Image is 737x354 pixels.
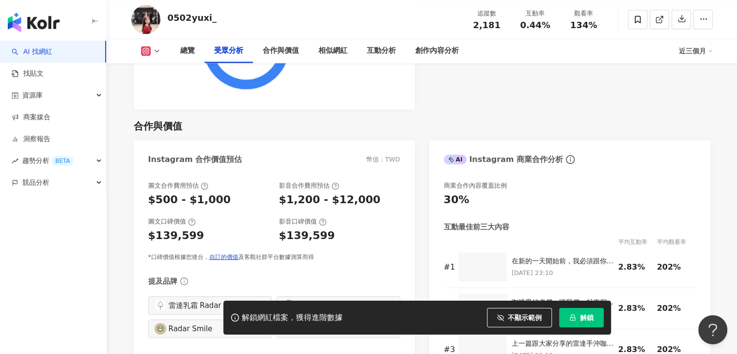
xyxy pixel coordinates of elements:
span: 競品分析 [22,172,49,193]
img: 在新的一天開始前，我必須跟你們分享我的秘密武器：雷達手沖咖啡組！這個組合絕對是我每天清晨的救星！🌟 [458,253,507,282]
a: 洞察報告 [12,134,50,144]
div: $139,599 [279,228,335,243]
div: 總覽 [180,45,195,57]
div: 近三個月 [679,43,713,59]
div: AI [444,155,467,164]
span: 資源庫 [22,84,43,106]
div: 幣值：TWD [366,155,400,164]
span: 不顯示範例 [508,314,542,322]
div: 提及品牌 [148,276,177,287]
div: BETA [51,156,74,166]
span: 解鎖 [580,314,594,322]
div: 圖文口碑價值 [148,217,196,226]
div: 平均觀看率 [657,237,696,247]
img: logo [8,13,60,32]
p: [DATE] 23:10 [512,268,613,278]
img: KOL Avatar [131,5,160,34]
div: # 1 [444,262,454,273]
div: 202% [657,262,691,273]
div: 互動最佳前三大內容 [444,222,509,232]
div: $139,599 [148,228,204,243]
span: info-circle [565,154,576,165]
div: 0502yuxi_ [168,12,217,24]
div: 受眾分析 [214,45,243,57]
div: 互動率 [517,9,554,18]
div: 咖啡愛好者們，讓我們一起來探索雷達手沖咖啡的魅力吧！這是一種獨特而迷人的咖啡沖煮方式，讓我們一起揭開它的神秘面紗。 [512,298,613,307]
span: 2,181 [473,20,501,30]
img: KOL Avatar [155,300,166,311]
div: Radar Coffee [297,300,382,311]
img: 咖啡愛好者們，讓我們一起來探索雷達手沖咖啡的魅力吧！這是一種獨特而迷人的咖啡沖煮方式，讓我們一起揭開它的神秘面紗。 [458,294,507,323]
a: 自訂的價值 [209,254,238,260]
div: 追蹤數 [469,9,505,18]
div: 相似網紅 [318,45,347,57]
div: 雷達乳霜 Radar Face [169,300,253,311]
div: $1,200 - $12,000 [279,193,381,208]
div: 影音合作費用預估 [279,181,339,190]
span: 趨勢分析 [22,150,74,172]
div: 觀看率 [565,9,602,18]
div: 合作與價值 [134,119,182,133]
div: 解鎖網紅檔案，獲得進階數據 [242,313,343,323]
div: 2.83% [618,262,652,273]
div: Instagram 商業合作分析 [444,154,563,165]
div: 創作內容分析 [415,45,459,57]
div: 平均互動率 [618,237,657,247]
div: $500 - $1,000 [148,193,231,208]
span: info-circle [179,276,189,287]
div: 互動分析 [367,45,396,57]
button: 不顯示範例 [487,308,552,327]
span: 134% [570,20,597,30]
div: 商業合作內容覆蓋比例 [444,181,507,190]
button: 解鎖 [559,308,604,327]
a: 找貼文 [12,69,44,79]
div: *口碑價值根據您後台， 及客觀社群平台數據測算而得 [148,253,400,261]
a: searchAI 找網紅 [12,47,52,57]
div: 在新的一天開始前，我必須跟你們分享我的秘密武器：雷達手沖咖啡組！這個組合絕對是我每天清晨的救星！🌟 [512,257,613,266]
span: 0.44% [520,20,550,30]
div: 上一篇跟大家分享的雷達手沖咖啡，經過我的爭取，廠商決定提供更新的優惠給大家！ [512,339,613,349]
div: 合作與價值 [263,45,299,57]
div: Instagram 合作價值預估 [148,154,242,165]
span: rise [12,158,18,164]
div: 圖文合作費用預估 [148,181,208,190]
div: 30% [444,193,470,208]
div: 影音口碑價值 [279,217,327,226]
span: lock [569,314,576,321]
a: 商案媒合 [12,113,50,122]
img: KOL Avatar [283,300,295,311]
